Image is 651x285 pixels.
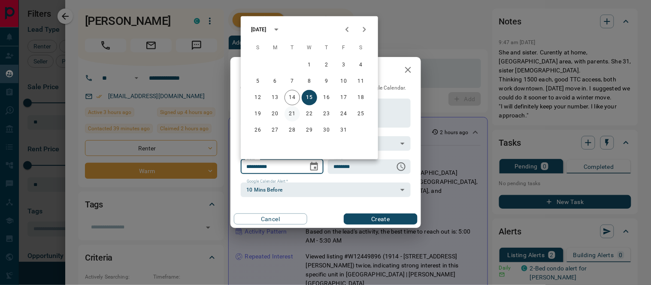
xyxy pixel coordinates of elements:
button: 15 [302,90,317,105]
button: Choose time, selected time is 6:00 AM [393,158,410,175]
span: Sunday [250,39,266,57]
button: 18 [353,90,369,105]
button: 10 [336,74,351,89]
button: Choose date, selected date is Oct 15, 2025 [306,158,323,175]
button: Create [344,213,417,225]
button: 29 [302,123,317,138]
button: 31 [336,123,351,138]
button: 28 [285,123,300,138]
span: Saturday [353,39,369,57]
button: 2 [319,57,334,73]
span: Monday [267,39,283,57]
button: 3 [336,57,351,73]
label: Time [334,156,345,161]
button: 22 [302,106,317,122]
button: 30 [319,123,334,138]
button: Previous month [339,21,356,38]
span: Thursday [319,39,334,57]
span: Wednesday [302,39,317,57]
button: 26 [250,123,266,138]
label: Google Calendar Alert [247,179,288,184]
button: 24 [336,106,351,122]
button: 16 [319,90,334,105]
button: 20 [267,106,283,122]
h2: New Task [230,57,289,84]
button: 23 [319,106,334,122]
button: 11 [353,74,369,89]
span: Friday [336,39,351,57]
button: 8 [302,74,317,89]
button: 5 [250,74,266,89]
button: 1 [302,57,317,73]
div: 10 Mins Before [241,183,411,197]
button: 4 [353,57,369,73]
button: 25 [353,106,369,122]
label: Date [247,156,257,161]
button: 13 [267,90,283,105]
div: [DATE] [251,26,266,33]
button: 21 [285,106,300,122]
button: 7 [285,74,300,89]
button: Cancel [234,213,307,225]
button: 9 [319,74,334,89]
button: 19 [250,106,266,122]
button: 17 [336,90,351,105]
button: calendar view is open, switch to year view [269,22,284,37]
button: 12 [250,90,266,105]
span: Tuesday [285,39,300,57]
button: 6 [267,74,283,89]
button: 27 [267,123,283,138]
button: Next month [356,21,373,38]
button: 14 [285,90,300,105]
